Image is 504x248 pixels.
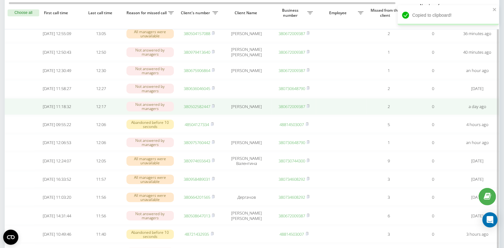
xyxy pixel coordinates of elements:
[185,231,209,237] a: 48721432935
[184,104,210,109] a: 380502582447
[221,43,272,61] td: [PERSON_NAME] [PERSON_NAME]
[79,80,123,97] td: 12:27
[126,29,174,39] div: All managers were unavailable
[79,207,123,225] td: 11:56
[221,98,272,115] td: [PERSON_NAME]
[184,86,210,91] a: 380636046045
[279,140,305,145] a: 380730648790
[279,104,305,109] a: 380672009387
[279,68,305,73] a: 380672009387
[79,134,123,151] td: 12:06
[367,134,411,151] td: 1
[411,25,455,42] td: 0
[221,189,272,206] td: Дергачов
[279,31,305,36] a: 380672009387
[455,25,500,42] td: 36 minutes ago
[455,98,500,115] td: a day ago
[367,98,411,115] td: 2
[180,10,212,15] span: Client's number
[280,122,304,127] a: 48814503007
[35,98,79,115] td: [DATE] 11:18:32
[126,66,174,76] div: Not answered by managers
[79,116,123,133] td: 12:06
[411,152,455,170] td: 0
[35,25,79,42] td: [DATE] 12:55:09
[184,31,210,36] a: 380504157088
[126,120,174,129] div: Abandoned before 10 seconds
[455,207,500,225] td: [DATE]
[35,116,79,133] td: [DATE] 09:55:22
[221,207,272,225] td: [PERSON_NAME] [PERSON_NAME]
[126,211,174,221] div: Not answered by managers
[35,43,79,61] td: [DATE] 12:50:43
[84,10,118,15] span: Last call time
[126,47,174,57] div: Not answered by managers
[411,80,455,97] td: 0
[35,226,79,243] td: [DATE] 10:49:46
[411,98,455,115] td: 0
[221,62,272,79] td: [PERSON_NAME]
[184,213,210,219] a: 380508647013
[279,194,305,200] a: 380734608292
[79,25,123,42] td: 13:05
[411,116,455,133] td: 0
[185,122,209,127] a: 48504127334
[455,226,500,243] td: 3 hours ago
[411,189,455,206] td: 0
[367,80,411,97] td: 2
[279,49,305,55] a: 380672009387
[275,8,307,18] span: Business number
[184,68,210,73] a: 380675906864
[455,171,500,188] td: [DATE]
[455,116,500,133] td: 4 hours ago
[126,84,174,93] div: Not answered by managers
[126,102,174,111] div: Not answered by managers
[126,230,174,239] div: Abandoned before 10 seconds
[126,10,168,15] span: Reason for missed call
[79,43,123,61] td: 12:50
[411,62,455,79] td: 0
[398,5,499,25] div: Copied to clipboard!
[455,43,500,61] td: 40 minutes ago
[367,43,411,61] td: 1
[79,98,123,115] td: 12:17
[455,62,500,79] td: an hour ago
[184,140,210,145] a: 380975760442
[279,213,305,219] a: 380672009387
[455,134,500,151] td: an hour ago
[8,9,39,16] button: Choose all
[411,43,455,61] td: 0
[184,194,210,200] a: 380664201565
[280,231,304,237] a: 48814503007
[35,152,79,170] td: [DATE] 12:24:07
[367,207,411,225] td: 6
[221,25,272,42] td: [PERSON_NAME]
[221,152,272,170] td: [PERSON_NAME] Валентина
[79,189,123,206] td: 11:56
[221,134,272,151] td: [PERSON_NAME]
[126,193,174,202] div: All managers were unavailable
[126,175,174,184] div: All managers were unavailable
[411,134,455,151] td: 0
[367,62,411,79] td: 1
[227,10,267,15] span: Client Name
[455,189,500,206] td: [DATE]
[279,158,305,164] a: 380730744300
[79,62,123,79] td: 12:30
[367,226,411,243] td: 3
[79,226,123,243] td: 11:40
[455,152,500,170] td: [DATE]
[126,156,174,166] div: All managers were unavailable
[493,7,497,13] button: close
[184,176,210,182] a: 380958489031
[79,152,123,170] td: 12:05
[411,226,455,243] td: 0
[279,176,305,182] a: 380734608292
[482,212,498,227] div: Open Intercom Messenger
[184,158,210,164] a: 380974655643
[411,171,455,188] td: 0
[370,8,402,18] span: Missed from the client
[35,207,79,225] td: [DATE] 14:31:44
[79,171,123,188] td: 11:57
[367,189,411,206] td: 3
